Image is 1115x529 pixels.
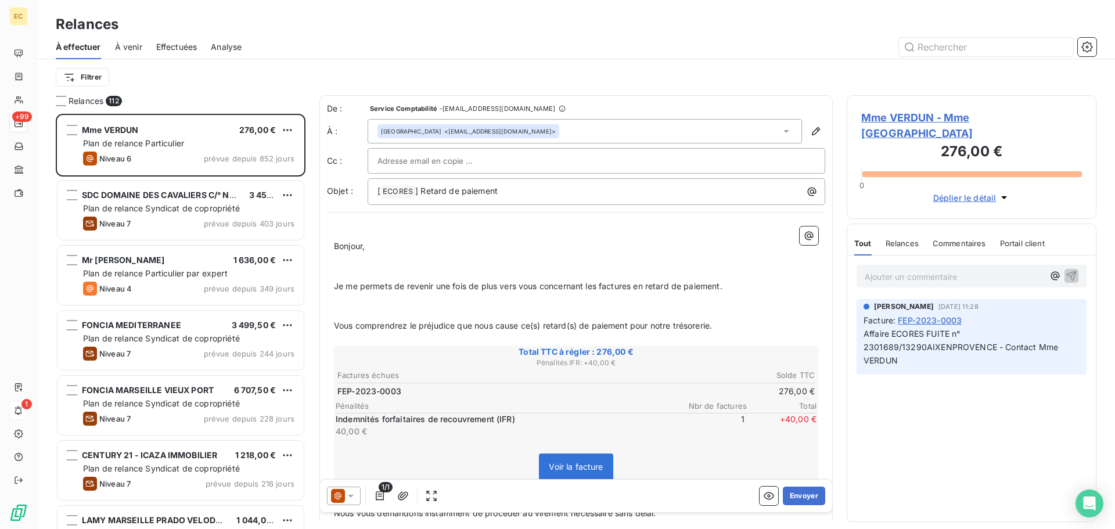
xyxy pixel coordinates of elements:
span: SDC DOMAINE DES CAVALIERS C/° NEXITY [GEOGRAPHIC_DATA] [82,190,342,200]
div: Open Intercom Messenger [1076,490,1103,517]
span: LAMY MARSEILLE PRADO VELODROME [82,515,240,525]
span: 1 218,00 € [235,450,276,460]
span: Affaire ECORES FUITE n° 2301689/13290AIXENPROVENCE - Contact Mme VERDUN [864,329,1060,365]
span: Pénalités [336,401,677,411]
span: [PERSON_NAME] [874,301,934,312]
span: 1 [675,413,744,437]
span: À venir [115,41,142,53]
span: FONCIA MEDITERRANEE [82,320,181,330]
label: Cc : [327,155,368,167]
span: [ [377,186,380,196]
span: 112 [106,96,121,106]
span: Plan de relance Particulier par expert [83,268,228,278]
label: À : [327,125,368,137]
span: Niveau 7 [99,219,131,228]
span: FEP-2023-0003 [898,314,962,326]
span: Objet : [327,186,353,196]
span: 3 499,50 € [232,320,276,330]
span: prévue depuis 349 jours [204,284,294,293]
span: Niveau 7 [99,414,131,423]
p: 40,00 € [336,426,672,437]
input: Adresse email en copie ... [377,152,502,170]
span: 0 [859,181,864,190]
span: FONCIA MARSEILLE VIEUX PORT [82,385,214,395]
button: Envoyer [783,487,825,505]
span: Plan de relance Syndicat de copropriété [83,333,240,343]
span: Commentaires [933,239,986,248]
span: Service Comptabilité [370,105,437,112]
span: ] Retard de paiement [415,186,498,196]
span: Je me permets de revenir une fois de plus vers vous concernant les factures en retard de paiement. [334,281,722,291]
span: Vous comprendrez le préjudice que nous cause ce(s) retard(s) de paiement pour notre trésorerie. [334,321,712,330]
span: Déplier le détail [933,192,997,204]
span: 1/1 [379,482,393,492]
span: Facture : [864,314,895,326]
td: 276,00 € [577,385,815,398]
span: Mr [PERSON_NAME] [82,255,164,265]
img: Logo LeanPay [9,503,28,522]
th: Factures échues [337,369,576,382]
button: Filtrer [56,68,109,87]
span: Nbr de factures [677,401,747,411]
span: Mme VERDUN [82,125,139,135]
span: FEP-2023-0003 [337,386,401,397]
button: Déplier le détail [930,191,1014,204]
span: Niveau 7 [99,349,131,358]
span: Voir la facture [549,462,603,472]
span: Plan de relance Particulier [83,138,184,148]
span: Mme VERDUN - Mme [GEOGRAPHIC_DATA] [861,110,1082,141]
span: prévue depuis 228 jours [204,414,294,423]
span: +99 [12,111,32,122]
span: CENTURY 21 - ICAZA IMMOBILIER [82,450,217,460]
div: grid [56,114,305,529]
span: 1 636,00 € [233,255,276,265]
span: prévue depuis 216 jours [206,479,294,488]
span: [GEOGRAPHIC_DATA] [381,127,442,135]
span: Plan de relance Syndicat de copropriété [83,203,240,213]
div: EC [9,7,28,26]
span: Relances [69,95,103,107]
span: Portail client [1000,239,1045,248]
p: Indemnités forfaitaires de recouvrement (IFR) [336,413,672,425]
h3: 276,00 € [861,141,1082,164]
h3: Relances [56,14,118,35]
span: 3 456,00 € [249,190,294,200]
span: 276,00 € [239,125,276,135]
span: Niveau 4 [99,284,132,293]
span: Total [747,401,817,411]
span: 6 707,50 € [234,385,276,395]
span: Pénalités IFR : + 40,00 € [336,358,817,368]
span: ECORES [381,185,415,199]
span: Total TTC à régler : 276,00 € [336,346,817,358]
span: - [EMAIL_ADDRESS][DOMAIN_NAME] [440,105,555,112]
span: Bonjour, [334,241,365,251]
span: 1 [21,399,32,409]
span: 1 044,00 € [236,515,279,525]
span: Relances [886,239,919,248]
span: Plan de relance Syndicat de copropriété [83,463,240,473]
span: Tout [854,239,872,248]
span: Niveau 6 [99,154,131,163]
span: À effectuer [56,41,101,53]
span: prévue depuis 244 jours [204,349,294,358]
th: Solde TTC [577,369,815,382]
span: Nous vous demandons instamment de procéder au virement nécessaire sans délai. [334,508,656,518]
input: Rechercher [899,38,1073,56]
span: Effectuées [156,41,197,53]
span: Plan de relance Syndicat de copropriété [83,398,240,408]
span: De : [327,103,368,114]
span: prévue depuis 852 jours [204,154,294,163]
span: Niveau 7 [99,479,131,488]
span: [DATE] 11:28 [938,303,979,310]
span: Analyse [211,41,242,53]
span: + 40,00 € [747,413,817,437]
div: <[EMAIL_ADDRESS][DOMAIN_NAME]> [381,127,556,135]
span: prévue depuis 403 jours [204,219,294,228]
